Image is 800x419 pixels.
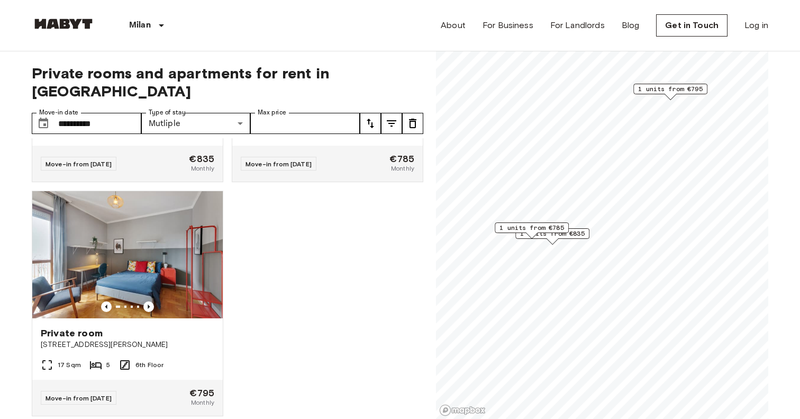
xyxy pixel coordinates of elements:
button: tune [381,113,402,134]
button: Choose date, selected date is 1 Oct 2025 [33,113,54,134]
button: Previous image [101,301,112,312]
span: 1 units from €795 [638,84,703,94]
a: Mapbox logo [439,404,486,416]
a: Marketing picture of unit IT-14-072-001-03HPrevious imagePrevious imagePrivate room[STREET_ADDRES... [32,191,223,416]
span: Move-in from [DATE] [246,160,312,168]
label: Type of stay [149,108,186,117]
button: Previous image [143,301,154,312]
a: Log in [744,19,768,32]
a: Get in Touch [656,14,728,37]
span: Monthly [391,164,414,173]
span: €795 [189,388,214,398]
span: Private room [41,327,103,340]
div: Map marker [633,84,707,100]
span: €785 [389,154,414,164]
span: Move-in from [DATE] [46,394,112,402]
div: Mutliple [141,113,251,134]
p: Milan [129,19,151,32]
span: 1 units from €835 [520,229,585,238]
span: 1 units from €785 [499,223,564,233]
button: tune [402,113,423,134]
img: Habyt [32,19,95,29]
a: About [441,19,466,32]
span: €835 [189,154,214,164]
span: 6th Floor [135,360,163,370]
span: [STREET_ADDRESS][PERSON_NAME] [41,340,214,350]
div: Map marker [495,222,569,239]
span: 5 [106,360,110,370]
a: Blog [622,19,640,32]
button: tune [360,113,381,134]
span: 17 Sqm [58,360,81,370]
span: Move-in from [DATE] [46,160,112,168]
a: For Business [483,19,533,32]
span: Monthly [191,164,214,173]
label: Move-in date [39,108,78,117]
label: Max price [258,108,286,117]
img: Marketing picture of unit IT-14-072-001-03H [32,191,223,318]
span: Monthly [191,398,214,407]
a: For Landlords [550,19,605,32]
span: Private rooms and apartments for rent in [GEOGRAPHIC_DATA] [32,64,423,100]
